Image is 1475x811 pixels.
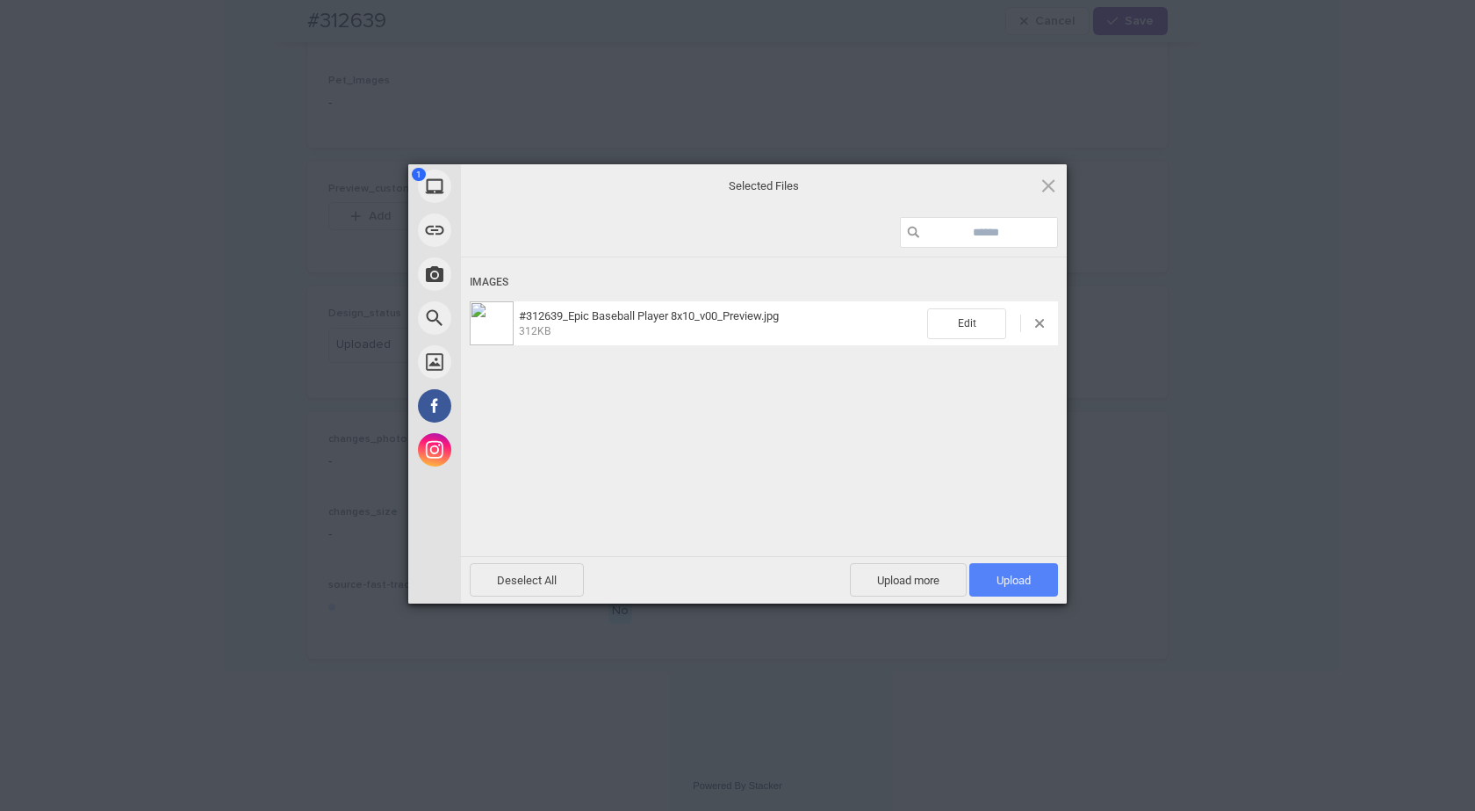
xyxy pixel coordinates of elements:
[408,164,619,208] div: My Device
[588,177,939,193] span: Selected Files
[408,428,619,472] div: Instagram
[412,168,426,181] span: 1
[470,266,1058,299] div: Images
[408,296,619,340] div: Web Search
[850,563,967,597] span: Upload more
[969,563,1058,597] span: Upload
[514,309,927,338] span: #312639_Epic Baseball Player 8x10_v00_Preview.jpg
[997,574,1031,587] span: Upload
[408,384,619,428] div: Facebook
[408,252,619,296] div: Take Photo
[927,308,1006,339] span: Edit
[408,208,619,252] div: Link (URL)
[519,309,779,322] span: #312639_Epic Baseball Player 8x10_v00_Preview.jpg
[470,301,514,345] img: 442d111c-374a-4844-b18c-04354fe38446
[470,563,584,597] span: Deselect All
[408,340,619,384] div: Unsplash
[1039,176,1058,195] span: Click here or hit ESC to close picker
[519,325,550,337] span: 312KB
